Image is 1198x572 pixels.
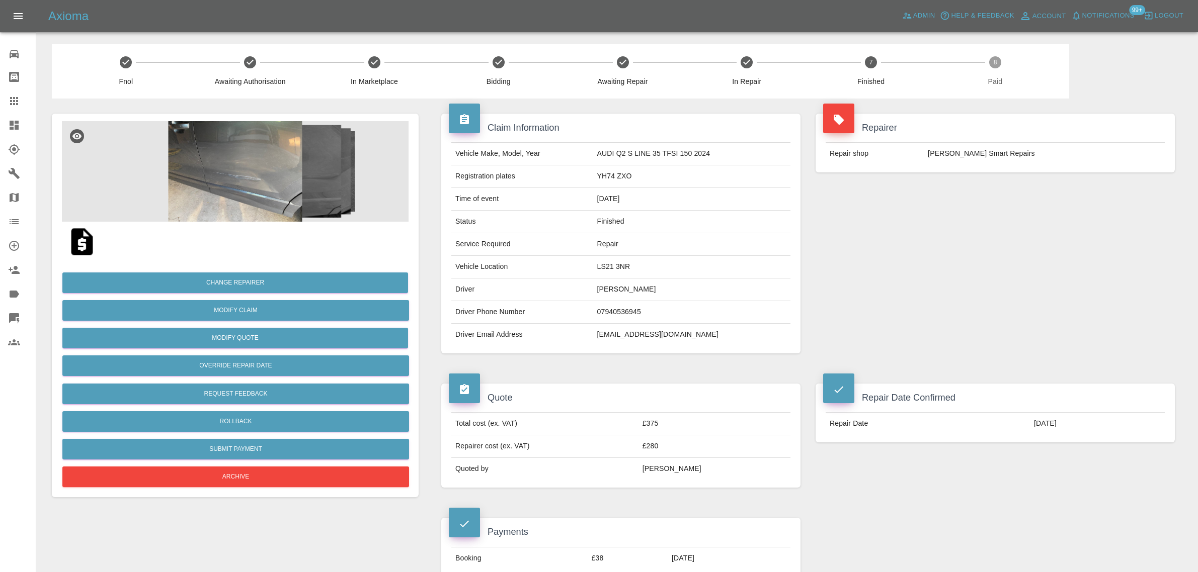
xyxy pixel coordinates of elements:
[451,458,638,480] td: Quoted by
[638,435,790,458] td: £280
[6,4,30,28] button: Open drawer
[826,143,924,165] td: Repair shop
[451,143,593,165] td: Vehicle Make, Model, Year
[451,547,588,569] td: Booking
[593,211,790,233] td: Finished
[994,59,997,66] text: 8
[1069,8,1137,24] button: Notifications
[823,121,1167,135] h4: Repairer
[913,10,935,22] span: Admin
[924,143,1165,165] td: [PERSON_NAME] Smart Repairs
[62,439,409,459] button: Submit Payment
[62,355,409,376] button: Override Repair Date
[668,547,790,569] td: [DATE]
[62,328,408,348] button: Modify Quote
[451,435,638,458] td: Repairer cost (ex. VAT)
[826,413,1030,435] td: Repair Date
[440,76,556,86] span: Bidding
[451,188,593,211] td: Time of event
[689,76,805,86] span: In Repair
[869,59,873,66] text: 7
[62,121,409,222] img: 821fe348-038a-41f9-a1bc-3698fc42677b
[451,413,638,435] td: Total cost (ex. VAT)
[937,8,1016,24] button: Help & Feedback
[451,165,593,188] td: Registration plates
[62,466,409,487] button: Archive
[900,8,938,24] a: Admin
[62,384,409,404] button: Request Feedback
[638,413,790,435] td: £375
[449,525,793,539] h4: Payments
[66,226,98,258] img: qt_1S5QZKA4aDea5wMjsfQ3gYld
[593,188,790,211] td: [DATE]
[593,143,790,165] td: AUDI Q2 S LINE 35 TFSI 150 2024
[48,8,89,24] h5: Axioma
[1082,10,1135,22] span: Notifications
[449,391,793,405] h4: Quote
[1030,413,1165,435] td: [DATE]
[823,391,1167,405] h4: Repair Date Confirmed
[192,76,308,86] span: Awaiting Authorisation
[449,121,793,135] h4: Claim Information
[451,256,593,278] td: Vehicle Location
[451,301,593,324] td: Driver Phone Number
[62,272,408,293] button: Change Repairer
[451,211,593,233] td: Status
[593,256,790,278] td: LS21 3NR
[813,76,929,86] span: Finished
[1155,10,1183,22] span: Logout
[638,458,790,480] td: [PERSON_NAME]
[451,233,593,256] td: Service Required
[593,324,790,346] td: [EMAIL_ADDRESS][DOMAIN_NAME]
[451,324,593,346] td: Driver Email Address
[1017,8,1069,24] a: Account
[937,76,1053,86] span: Paid
[316,76,433,86] span: In Marketplace
[68,76,184,86] span: Fnol
[1032,11,1066,22] span: Account
[451,278,593,301] td: Driver
[565,76,681,86] span: Awaiting Repair
[593,233,790,256] td: Repair
[1129,5,1145,15] span: 99+
[593,301,790,324] td: 07940536945
[62,300,409,321] a: Modify Claim
[62,411,409,432] button: Rollback
[593,165,790,188] td: YH74 ZXO
[593,278,790,301] td: [PERSON_NAME]
[951,10,1014,22] span: Help & Feedback
[1141,8,1186,24] button: Logout
[588,547,668,569] td: £38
